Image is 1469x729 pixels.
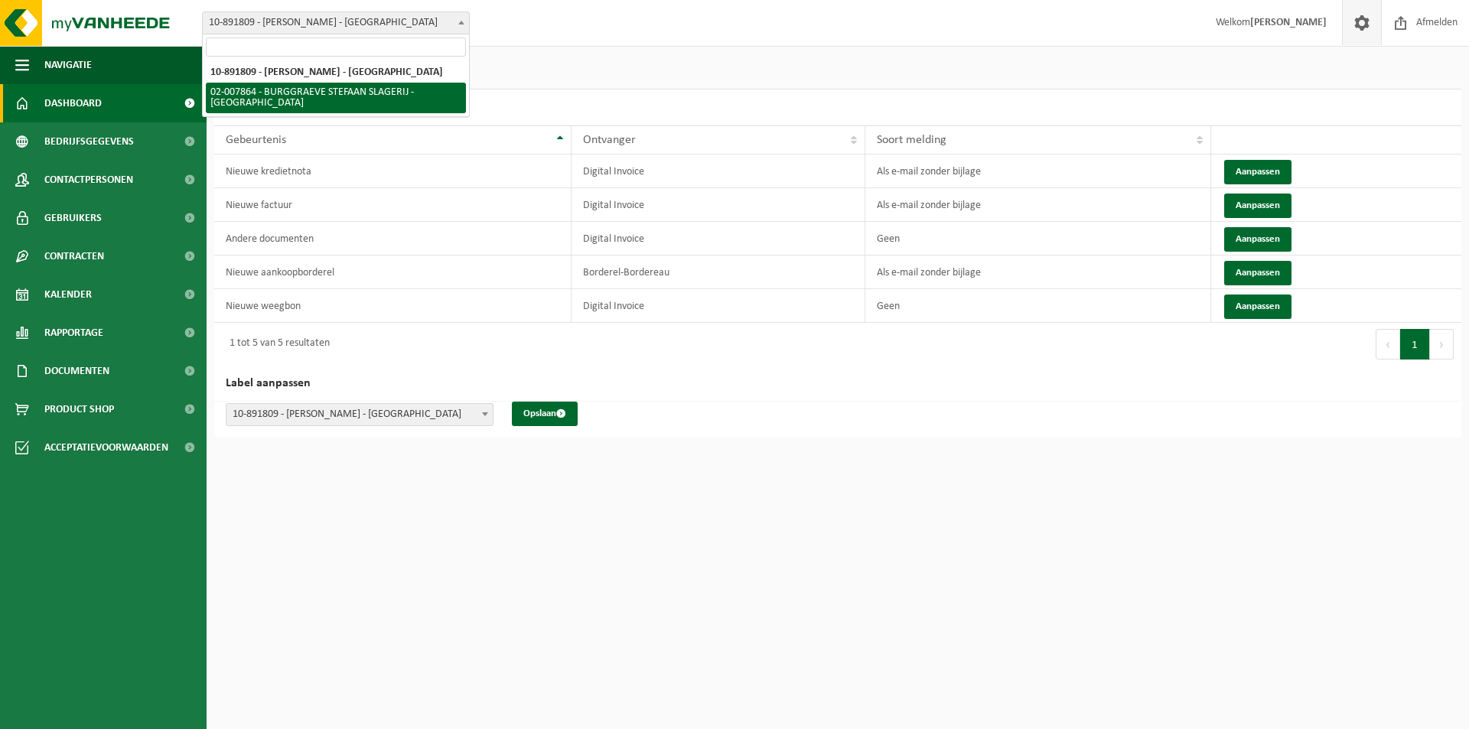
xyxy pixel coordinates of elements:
[44,390,114,428] span: Product Shop
[572,255,865,289] td: Borderel-Bordereau
[44,275,92,314] span: Kalender
[202,11,470,34] span: 10-891809 - JESTHO BURGGRAEVE - OOSTENDE
[214,255,572,289] td: Nieuwe aankoopborderel
[512,402,578,426] button: Opslaan
[214,89,1461,125] h2: Meldingen
[1224,160,1291,184] button: Aanpassen
[1224,295,1291,319] button: Aanpassen
[44,122,134,161] span: Bedrijfsgegevens
[572,222,865,255] td: Digital Invoice
[203,12,469,34] span: 10-891809 - JESTHO BURGGRAEVE - OOSTENDE
[214,188,572,222] td: Nieuwe factuur
[572,289,865,323] td: Digital Invoice
[865,155,1211,188] td: Als e-mail zonder bijlage
[877,134,946,146] span: Soort melding
[1250,17,1327,28] strong: [PERSON_NAME]
[572,188,865,222] td: Digital Invoice
[865,289,1211,323] td: Geen
[583,134,636,146] span: Ontvanger
[214,222,572,255] td: Andere documenten
[44,237,104,275] span: Contracten
[1430,329,1454,360] button: Next
[226,134,286,146] span: Gebeurtenis
[865,222,1211,255] td: Geen
[865,188,1211,222] td: Als e-mail zonder bijlage
[44,199,102,237] span: Gebruikers
[44,84,102,122] span: Dashboard
[214,366,1461,402] h2: Label aanpassen
[214,289,572,323] td: Nieuwe weegbon
[865,255,1211,289] td: Als e-mail zonder bijlage
[1224,194,1291,218] button: Aanpassen
[44,352,109,390] span: Documenten
[1400,329,1430,360] button: 1
[226,404,493,425] span: 10-891809 - JESTHO BURGGRAEVE - OOSTENDE
[1224,261,1291,285] button: Aanpassen
[44,161,133,199] span: Contactpersonen
[206,63,466,83] li: 10-891809 - [PERSON_NAME] - [GEOGRAPHIC_DATA]
[206,83,466,113] li: 02-007864 - BURGGRAEVE STEFAAN SLAGERIJ - [GEOGRAPHIC_DATA]
[222,330,330,358] div: 1 tot 5 van 5 resultaten
[1376,329,1400,360] button: Previous
[44,428,168,467] span: Acceptatievoorwaarden
[572,155,865,188] td: Digital Invoice
[1224,227,1291,252] button: Aanpassen
[44,314,103,352] span: Rapportage
[226,403,493,426] span: 10-891809 - JESTHO BURGGRAEVE - OOSTENDE
[214,155,572,188] td: Nieuwe kredietnota
[44,46,92,84] span: Navigatie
